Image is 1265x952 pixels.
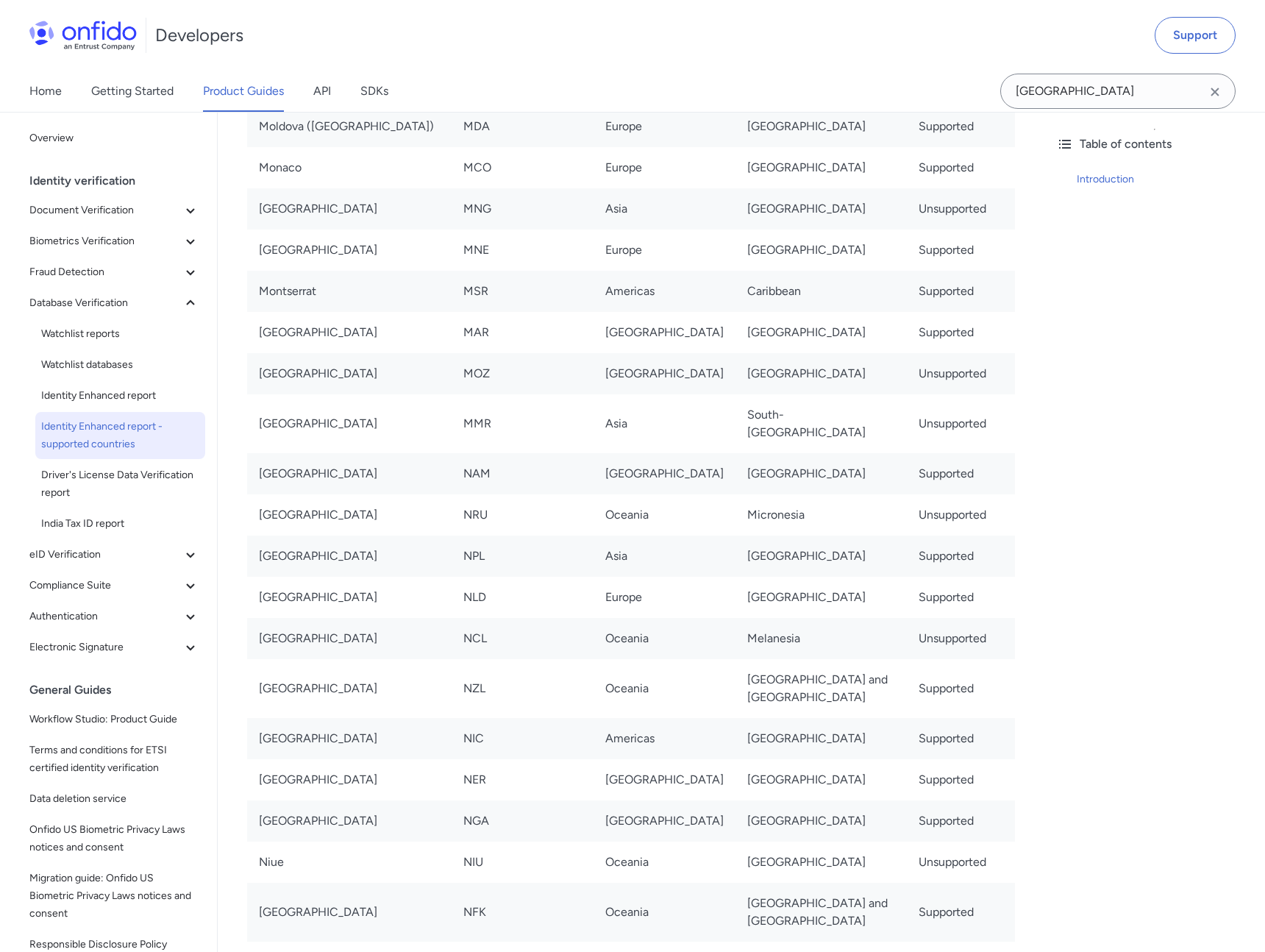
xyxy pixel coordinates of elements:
[29,790,199,808] span: Data deletion service
[247,842,452,883] td: Niue
[41,356,199,374] span: Watchlist databases
[735,106,908,147] td: [GEOGRAPHIC_DATA]
[452,577,594,618] td: NLD
[594,577,735,618] td: Europe
[24,288,205,318] button: Database Verification
[907,353,1015,394] td: Unsupported
[452,800,594,842] td: NGA
[735,759,908,800] td: [GEOGRAPHIC_DATA]
[24,257,205,287] button: Fraud Detection
[1155,17,1236,54] a: Support
[594,453,735,494] td: [GEOGRAPHIC_DATA]
[1206,83,1224,101] svg: Clear search field button
[29,675,211,705] div: General Guides
[247,883,452,942] td: [GEOGRAPHIC_DATA]
[594,312,735,353] td: [GEOGRAPHIC_DATA]
[313,71,331,112] a: API
[24,705,205,734] a: Workflow Studio: Product Guide
[29,870,199,923] span: Migration guide: Onfido US Biometric Privacy Laws notices and consent
[29,711,199,728] span: Workflow Studio: Product Guide
[24,602,205,631] button: Authentication
[29,294,182,312] span: Database Verification
[735,353,908,394] td: [GEOGRAPHIC_DATA]
[29,639,182,656] span: Electronic Signature
[29,71,62,112] a: Home
[24,736,205,783] a: Terms and conditions for ETSI certified identity verification
[1056,135,1253,153] div: Table of contents
[735,842,908,883] td: [GEOGRAPHIC_DATA]
[247,147,452,188] td: Monaco
[735,659,908,718] td: [GEOGRAPHIC_DATA] and [GEOGRAPHIC_DATA]
[594,271,735,312] td: Americas
[594,536,735,577] td: Asia
[29,232,182,250] span: Biometrics Verification
[29,202,182,219] span: Document Verification
[247,312,452,353] td: [GEOGRAPHIC_DATA]
[452,147,594,188] td: MCO
[452,883,594,942] td: NFK
[29,129,199,147] span: Overview
[452,312,594,353] td: MAR
[24,864,205,928] a: Migration guide: Onfido US Biometric Privacy Laws notices and consent
[594,230,735,271] td: Europe
[29,546,182,564] span: eID Verification
[452,618,594,659] td: NCL
[735,618,908,659] td: Melanesia
[735,188,908,230] td: [GEOGRAPHIC_DATA]
[35,319,205,349] a: Watchlist reports
[594,800,735,842] td: [GEOGRAPHIC_DATA]
[735,312,908,353] td: [GEOGRAPHIC_DATA]
[594,494,735,536] td: Oceania
[247,188,452,230] td: [GEOGRAPHIC_DATA]
[735,536,908,577] td: [GEOGRAPHIC_DATA]
[907,312,1015,353] td: Supported
[29,166,211,196] div: Identity verification
[41,466,199,502] span: Driver's License Data Verification report
[907,577,1015,618] td: Supported
[24,540,205,569] button: eID Verification
[452,188,594,230] td: MNG
[735,147,908,188] td: [GEOGRAPHIC_DATA]
[907,536,1015,577] td: Supported
[247,800,452,842] td: [GEOGRAPHIC_DATA]
[24,633,205,662] button: Electronic Signature
[907,842,1015,883] td: Unsupported
[247,577,452,618] td: [GEOGRAPHIC_DATA]
[452,494,594,536] td: NRU
[35,350,205,380] a: Watchlist databases
[594,659,735,718] td: Oceania
[247,453,452,494] td: [GEOGRAPHIC_DATA]
[247,394,452,453] td: [GEOGRAPHIC_DATA]
[907,800,1015,842] td: Supported
[247,230,452,271] td: [GEOGRAPHIC_DATA]
[247,618,452,659] td: [GEOGRAPHIC_DATA]
[247,106,452,147] td: Moldova ([GEOGRAPHIC_DATA])
[247,759,452,800] td: [GEOGRAPHIC_DATA]
[452,718,594,759] td: NIC
[452,106,594,147] td: MDA
[907,494,1015,536] td: Unsupported
[29,577,182,594] span: Compliance Suite
[1077,171,1253,188] div: Introduction
[35,461,205,508] a: Driver's License Data Verification report
[907,759,1015,800] td: Supported
[452,659,594,718] td: NZL
[29,263,182,281] span: Fraud Detection
[907,230,1015,271] td: Supported
[24,196,205,225] button: Document Verification
[594,842,735,883] td: Oceania
[41,515,199,533] span: India Tax ID report
[247,718,452,759] td: [GEOGRAPHIC_DATA]
[29,608,182,625] span: Authentication
[452,759,594,800] td: NER
[452,842,594,883] td: NIU
[452,536,594,577] td: NPL
[35,509,205,539] a: India Tax ID report
[452,353,594,394] td: MOZ
[907,147,1015,188] td: Supported
[594,883,735,942] td: Oceania
[735,494,908,536] td: Micronesia
[594,106,735,147] td: Europe
[735,718,908,759] td: [GEOGRAPHIC_DATA]
[735,453,908,494] td: [GEOGRAPHIC_DATA]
